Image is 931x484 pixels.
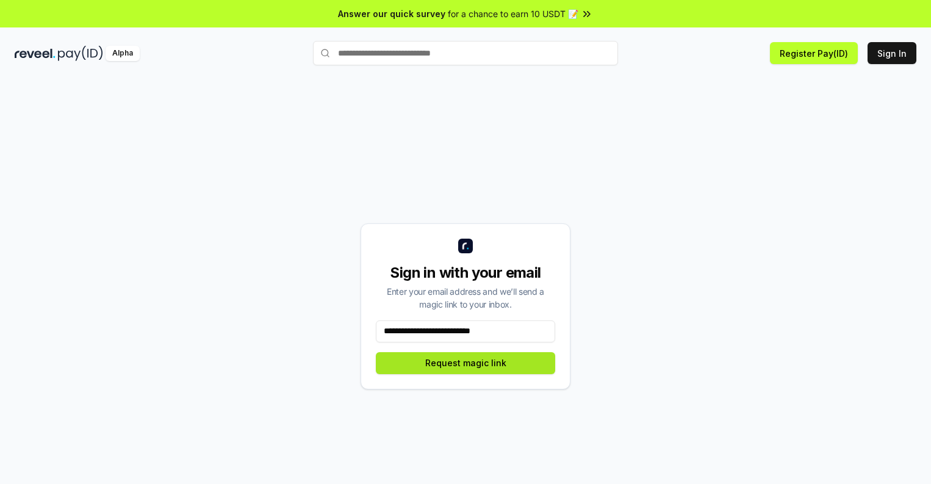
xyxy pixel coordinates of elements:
span: for a chance to earn 10 USDT 📝 [448,7,578,20]
span: Answer our quick survey [338,7,445,20]
img: reveel_dark [15,46,56,61]
img: logo_small [458,239,473,253]
button: Sign In [868,42,916,64]
div: Enter your email address and we’ll send a magic link to your inbox. [376,285,555,311]
img: pay_id [58,46,103,61]
div: Sign in with your email [376,263,555,283]
button: Register Pay(ID) [770,42,858,64]
div: Alpha [106,46,140,61]
button: Request magic link [376,352,555,374]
